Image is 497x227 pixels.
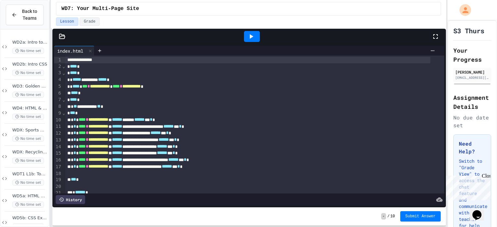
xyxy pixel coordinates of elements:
[12,70,44,76] span: No time set
[405,214,436,219] span: Submit Answer
[54,70,62,77] div: 3
[12,92,44,98] span: No time set
[400,211,441,222] button: Submit Answer
[12,128,48,133] span: WDX: Sports Day Website
[56,17,78,26] button: Lesson
[54,90,62,97] div: 6
[455,69,489,75] div: [PERSON_NAME]
[62,97,65,102] span: Fold line
[54,77,62,83] div: 4
[54,57,62,63] div: 1
[12,40,48,45] span: WD2a: Intro to HTML
[62,64,65,69] span: Fold line
[54,46,94,56] div: index.html
[381,213,386,220] span: -
[12,48,44,54] span: No time set
[12,150,48,155] span: WDX: Recycling Code - Vintage Games
[453,93,491,111] h2: Assignment Details
[12,158,44,164] span: No time set
[80,17,100,26] button: Grade
[54,63,62,70] div: 2
[453,46,491,64] h2: Your Progress
[453,26,484,35] h1: S3 Thurs
[54,123,62,130] div: 11
[54,83,62,90] div: 5
[62,110,65,116] span: Fold line
[54,190,62,197] div: 21
[12,193,48,199] span: WD5a: HTML Exercise - Board Games
[12,114,44,120] span: No time set
[54,164,62,170] div: 17
[470,201,491,221] iframe: chat widget
[54,97,62,103] div: 7
[390,214,395,219] span: 10
[12,201,44,208] span: No time set
[12,180,44,186] span: No time set
[21,8,38,22] span: Back to Teams
[453,3,473,17] div: My Account
[54,183,62,190] div: 20
[54,110,62,117] div: 9
[56,195,85,204] div: History
[54,150,62,157] div: 15
[54,177,62,183] div: 19
[6,5,44,25] button: Back to Teams
[12,84,48,89] span: WD3: Golden Postbox
[12,215,48,221] span: WD5b: CSS Exercise - Gardens
[443,173,491,201] iframe: chat widget
[54,103,62,110] div: 8
[54,47,86,54] div: index.html
[54,170,62,177] div: 18
[12,171,48,177] span: WDT1 L1b: Toy Story (Multi-page Website)
[3,3,45,41] div: Chat with us now!Close
[54,144,62,150] div: 14
[54,137,62,144] div: 13
[453,114,491,129] div: No due date set
[62,190,65,195] span: Fold line
[12,106,48,111] span: WD4: HTML & CSS (Links and Lists)
[54,130,62,137] div: 12
[61,5,139,13] span: WD7: Your Multi-Page Site
[12,62,48,67] span: WD2b: Intro CSS
[54,157,62,164] div: 16
[387,214,390,219] span: /
[62,70,65,76] span: Fold line
[12,136,44,142] span: No time set
[459,140,486,155] h3: Need Help?
[54,117,62,124] div: 10
[455,75,489,80] div: [EMAIL_ADDRESS][DOMAIN_NAME][PERSON_NAME]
